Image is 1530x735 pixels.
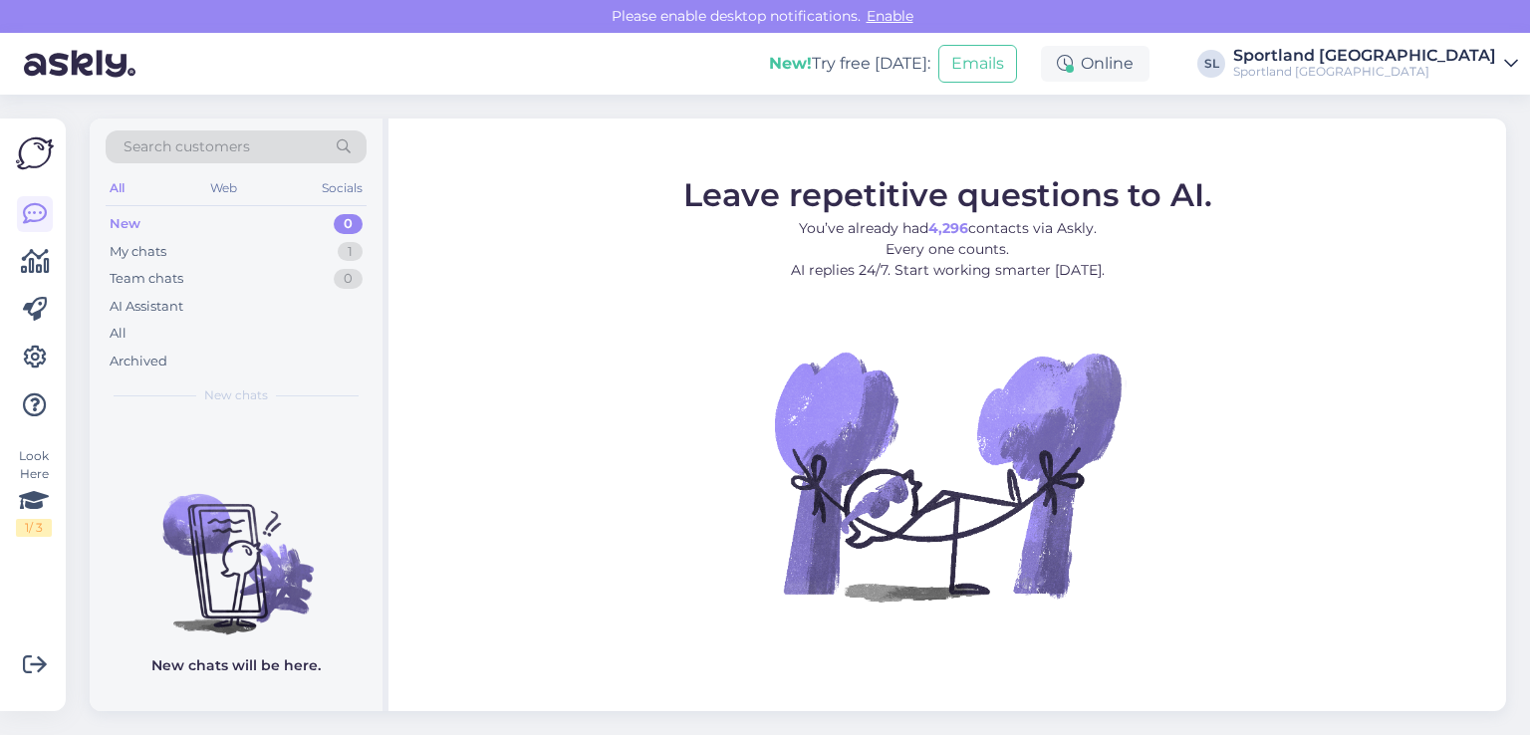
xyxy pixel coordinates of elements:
span: Leave repetitive questions to AI. [683,174,1212,213]
p: You’ve already had contacts via Askly. Every one counts. AI replies 24/7. Start working smarter [... [683,217,1212,280]
div: Sportland [GEOGRAPHIC_DATA] [1233,64,1496,80]
div: Online [1041,46,1149,82]
div: My chats [110,242,166,262]
div: 0 [334,214,363,234]
a: Sportland [GEOGRAPHIC_DATA]Sportland [GEOGRAPHIC_DATA] [1233,48,1518,80]
div: Team chats [110,269,183,289]
span: New chats [204,386,268,404]
b: New! [769,54,812,73]
div: AI Assistant [110,297,183,317]
div: 0 [334,269,363,289]
button: Emails [938,45,1017,83]
img: No chats [90,458,382,637]
div: Look Here [16,447,52,537]
span: Search customers [124,136,250,157]
div: Socials [318,175,367,201]
div: Sportland [GEOGRAPHIC_DATA] [1233,48,1496,64]
div: All [110,324,127,344]
span: Enable [861,7,919,25]
div: Web [206,175,241,201]
img: Askly Logo [16,134,54,172]
div: Try free [DATE]: [769,52,930,76]
p: New chats will be here. [151,655,321,676]
div: New [110,214,140,234]
div: SL [1197,50,1225,78]
div: 1 / 3 [16,519,52,537]
div: Archived [110,352,167,371]
b: 4,296 [928,218,968,236]
img: No Chat active [768,296,1127,654]
div: 1 [338,242,363,262]
div: All [106,175,128,201]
